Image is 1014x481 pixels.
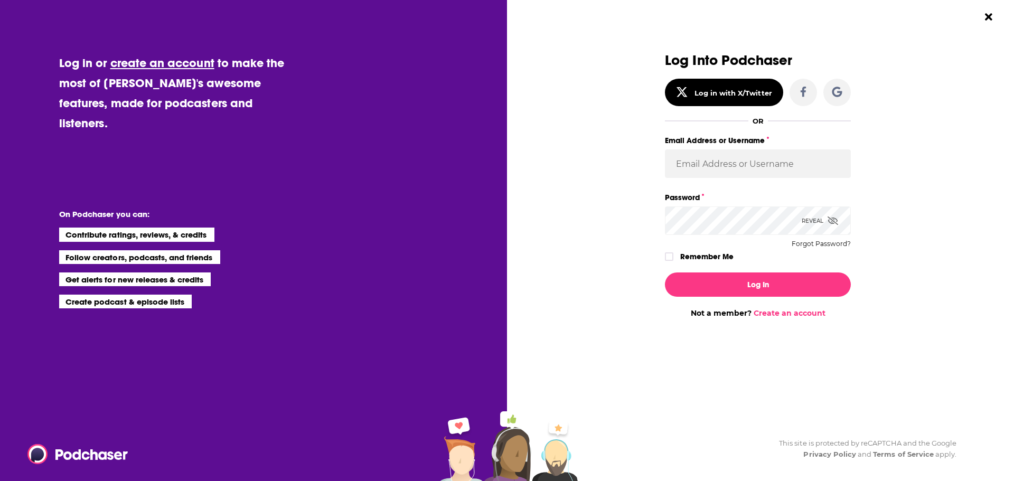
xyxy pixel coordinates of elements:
[59,272,211,286] li: Get alerts for new releases & credits
[59,250,220,264] li: Follow creators, podcasts, and friends
[27,444,120,464] a: Podchaser - Follow, Share and Rate Podcasts
[665,53,851,68] h3: Log Into Podchaser
[753,117,764,125] div: OR
[979,7,999,27] button: Close Button
[665,134,851,147] label: Email Address or Username
[754,308,825,318] a: Create an account
[59,295,192,308] li: Create podcast & episode lists
[27,444,129,464] img: Podchaser - Follow, Share and Rate Podcasts
[694,89,772,97] div: Log in with X/Twitter
[803,450,856,458] a: Privacy Policy
[665,149,851,178] input: Email Address or Username
[665,191,851,204] label: Password
[771,438,956,460] div: This site is protected by reCAPTCHA and the Google and apply.
[873,450,934,458] a: Terms of Service
[665,79,783,106] button: Log in with X/Twitter
[802,206,838,235] div: Reveal
[665,308,851,318] div: Not a member?
[110,55,214,70] a: create an account
[665,272,851,297] button: Log In
[680,250,734,263] label: Remember Me
[59,228,214,241] li: Contribute ratings, reviews, & credits
[792,240,851,248] button: Forgot Password?
[59,209,270,219] li: On Podchaser you can:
